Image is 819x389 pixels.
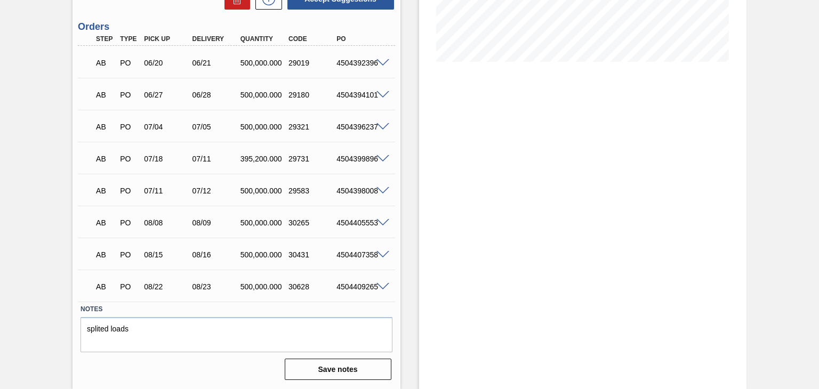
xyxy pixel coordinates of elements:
div: Awaiting Pick Up [93,115,117,139]
div: 500,000.000 [238,59,291,67]
div: 29180 [286,91,339,99]
div: 30265 [286,218,339,227]
p: AB [96,187,115,195]
div: Awaiting Pick Up [93,51,117,75]
p: AB [96,250,115,259]
div: 500,000.000 [238,123,291,131]
div: 29321 [286,123,339,131]
div: 500,000.000 [238,218,291,227]
div: 07/18/2025 [141,155,194,163]
div: 06/27/2025 [141,91,194,99]
div: Purchase order [117,250,141,259]
div: 4504399896 [334,155,387,163]
div: Awaiting Pick Up [93,211,117,234]
div: Purchase order [117,123,141,131]
div: Awaiting Pick Up [93,243,117,266]
textarea: splited loads [81,317,392,352]
div: 06/21/2025 [190,59,243,67]
h3: Orders [78,21,395,33]
div: Pick up [141,35,194,43]
div: Code [286,35,339,43]
div: Delivery [190,35,243,43]
div: 4504392396 [334,59,387,67]
div: 4504398008 [334,187,387,195]
div: 395,200.000 [238,155,291,163]
div: 4504407358 [334,250,387,259]
div: Purchase order [117,282,141,291]
div: Awaiting Pick Up [93,147,117,171]
div: Purchase order [117,218,141,227]
div: 500,000.000 [238,187,291,195]
div: 07/12/2025 [190,187,243,195]
div: Quantity [238,35,291,43]
div: 30628 [286,282,339,291]
div: PO [334,35,387,43]
div: 08/16/2025 [190,250,243,259]
div: Awaiting Pick Up [93,83,117,107]
div: 29583 [286,187,339,195]
div: 29731 [286,155,339,163]
div: 500,000.000 [238,282,291,291]
div: 08/08/2025 [141,218,194,227]
p: AB [96,91,115,99]
div: 08/15/2025 [141,250,194,259]
button: Save notes [285,359,391,380]
p: AB [96,282,115,291]
p: AB [96,218,115,227]
div: Type [117,35,141,43]
div: 07/11/2025 [190,155,243,163]
div: 4504396237 [334,123,387,131]
div: Purchase order [117,187,141,195]
div: 08/23/2025 [190,282,243,291]
div: 4504409265 [334,282,387,291]
div: Step [93,35,117,43]
div: 06/20/2025 [141,59,194,67]
div: Purchase order [117,155,141,163]
label: Notes [81,302,392,317]
div: Purchase order [117,91,141,99]
div: 07/11/2025 [141,187,194,195]
div: Purchase order [117,59,141,67]
p: AB [96,123,115,131]
div: Awaiting Pick Up [93,179,117,202]
div: 07/05/2025 [190,123,243,131]
div: 500,000.000 [238,250,291,259]
p: AB [96,59,115,67]
div: 4504394101 [334,91,387,99]
p: AB [96,155,115,163]
div: 08/09/2025 [190,218,243,227]
div: 08/22/2025 [141,282,194,291]
div: Awaiting Pick Up [93,275,117,298]
div: 30431 [286,250,339,259]
div: 500,000.000 [238,91,291,99]
div: 06/28/2025 [190,91,243,99]
div: 29019 [286,59,339,67]
div: 07/04/2025 [141,123,194,131]
div: 4504405553 [334,218,387,227]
